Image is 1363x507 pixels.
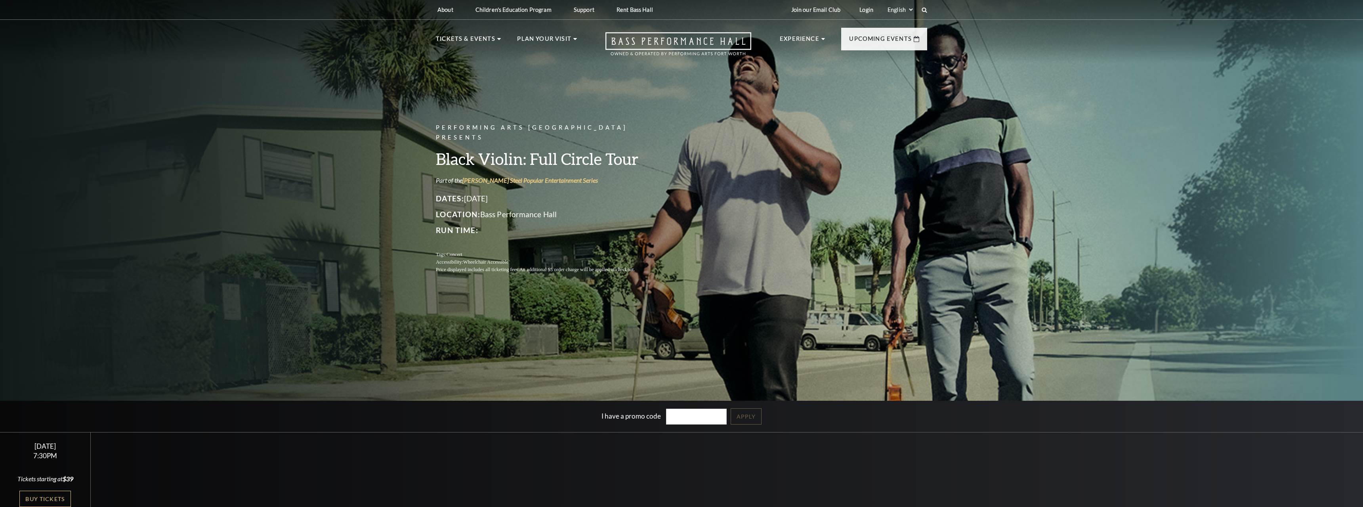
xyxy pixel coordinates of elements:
[436,176,654,185] p: Part of the
[436,34,495,48] p: Tickets & Events
[886,6,914,13] select: Select:
[10,474,81,483] div: Tickets starting at
[436,210,480,219] span: Location:
[436,208,654,221] p: Bass Performance Hall
[601,411,661,420] label: I have a promo code
[436,194,464,203] span: Dates:
[447,252,462,257] span: Concert
[436,226,478,235] span: Run Time:
[10,442,81,450] div: [DATE]
[780,34,819,48] p: Experience
[10,452,81,459] div: 7:30PM
[436,192,654,205] p: [DATE]
[574,6,594,13] p: Support
[436,258,654,266] p: Accessibility:
[519,267,635,272] span: An additional $5 order charge will be applied at checkout.
[475,6,552,13] p: Children's Education Program
[849,34,912,48] p: Upcoming Events
[63,475,73,482] span: $39
[437,6,453,13] p: About
[462,176,598,184] a: [PERSON_NAME] Steel Popular Entertainment Series
[436,251,654,258] p: Tags:
[617,6,653,13] p: Rent Bass Hall
[436,149,654,169] h3: Black Violin: Full Circle Tour
[517,34,571,48] p: Plan Your Visit
[463,259,508,265] span: Wheelchair Accessible
[19,491,71,507] a: Buy Tickets
[436,266,654,274] p: Price displayed includes all ticketing fees.
[436,123,654,143] p: Performing Arts [GEOGRAPHIC_DATA] Presents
